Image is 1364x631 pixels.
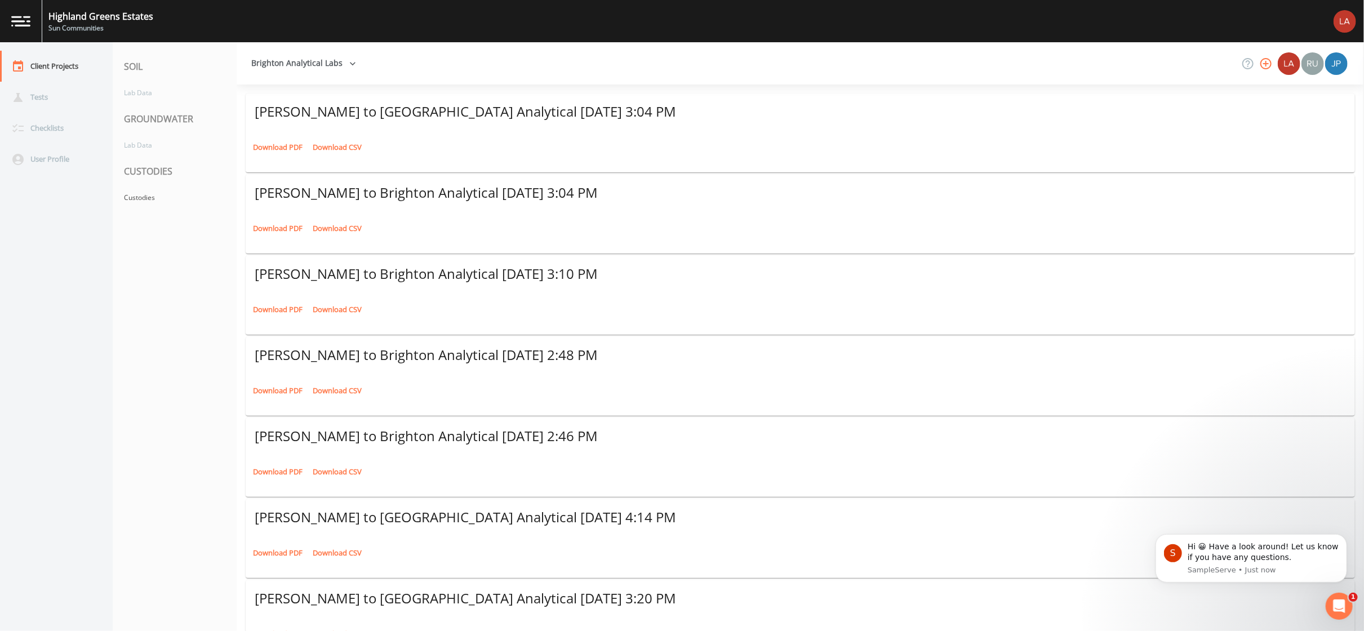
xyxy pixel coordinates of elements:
[113,187,225,208] a: Custodies
[310,382,365,399] a: Download CSV
[255,346,1346,364] div: [PERSON_NAME] to Brighton Analytical [DATE] 2:48 PM
[1277,52,1301,75] div: Brighton Analytical
[310,301,365,318] a: Download CSV
[113,135,225,155] a: Lab Data
[1334,10,1356,33] img: bd2ccfa184a129701e0c260bc3a09f9b
[310,139,365,156] a: Download CSV
[255,508,1346,526] div: [PERSON_NAME] to [GEOGRAPHIC_DATA] Analytical [DATE] 4:14 PM
[1349,593,1358,602] span: 1
[1325,52,1348,75] div: Joshua gere Paul
[255,265,1346,283] div: [PERSON_NAME] to Brighton Analytical [DATE] 3:10 PM
[255,589,1346,607] div: [PERSON_NAME] to [GEOGRAPHIC_DATA] Analytical [DATE] 3:20 PM
[1139,517,1364,601] iframe: Intercom notifications message
[48,10,153,23] div: Highland Greens Estates
[255,103,1346,121] div: [PERSON_NAME] to [GEOGRAPHIC_DATA] Analytical [DATE] 3:04 PM
[113,155,237,187] div: CUSTODIES
[1301,52,1324,75] img: a5c06d64ce99e847b6841ccd0307af82
[1278,52,1300,75] img: bd2ccfa184a129701e0c260bc3a09f9b
[310,544,365,562] a: Download CSV
[11,16,30,26] img: logo
[1325,52,1348,75] img: 41241ef155101aa6d92a04480b0d0000
[113,82,225,103] a: Lab Data
[250,382,305,399] a: Download PDF
[250,139,305,156] a: Download PDF
[113,51,237,82] div: SOIL
[48,23,153,33] div: Sun Communities
[310,220,365,237] a: Download CSV
[250,301,305,318] a: Download PDF
[250,220,305,237] a: Download PDF
[247,53,361,74] button: Brighton Analytical Labs
[250,544,305,562] a: Download PDF
[1326,593,1353,620] iframe: Intercom live chat
[250,463,305,481] a: Download PDF
[113,103,237,135] div: GROUNDWATER
[255,427,1346,445] div: [PERSON_NAME] to Brighton Analytical [DATE] 2:46 PM
[255,184,1346,202] div: [PERSON_NAME] to Brighton Analytical [DATE] 3:04 PM
[310,463,365,481] a: Download CSV
[1301,52,1325,75] div: Russell Schindler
